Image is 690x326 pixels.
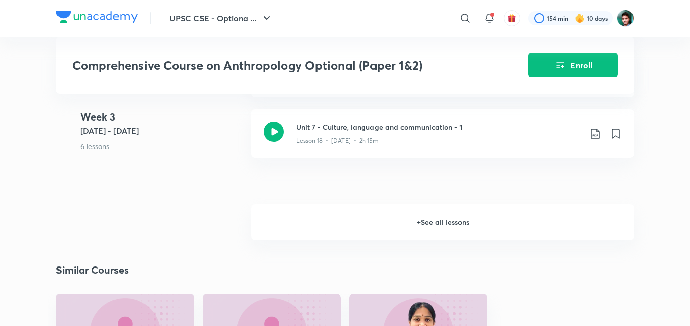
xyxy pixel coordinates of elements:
[296,122,581,132] h3: Unit 7 - Culture, language and communication - 1
[163,8,279,28] button: UPSC CSE - Optiona ...
[296,136,379,145] p: Lesson 18 • [DATE] • 2h 15m
[251,204,634,240] h6: + See all lessons
[507,14,516,23] img: avatar
[56,11,138,26] a: Company Logo
[528,53,618,77] button: Enroll
[80,125,243,137] h5: [DATE] - [DATE]
[56,262,129,278] h2: Similar Courses
[80,109,243,125] h4: Week 3
[56,11,138,23] img: Company Logo
[504,10,520,26] button: avatar
[574,13,585,23] img: streak
[80,141,243,152] p: 6 lessons
[72,58,471,73] h3: Comprehensive Course on Anthropology Optional (Paper 1&2)
[617,10,634,27] img: Avinash Gupta
[251,109,634,170] a: Unit 7 - Culture, language and communication - 1Lesson 18 • [DATE] • 2h 15m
